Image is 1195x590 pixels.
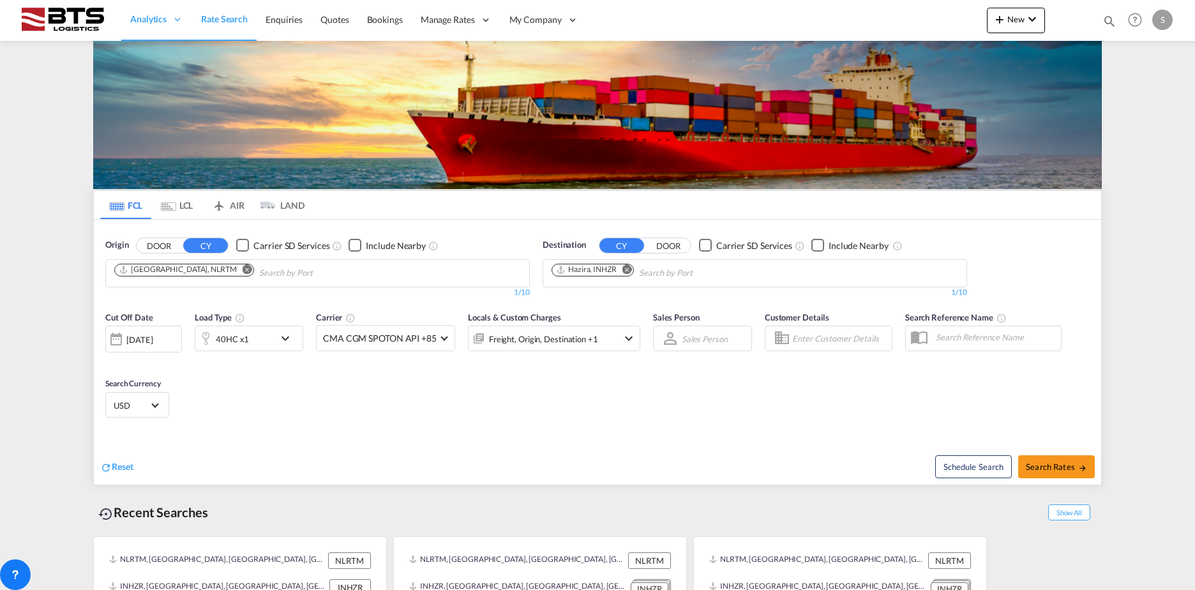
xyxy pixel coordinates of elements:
[320,14,349,25] span: Quotes
[119,264,239,275] div: Press delete to remove this chip.
[468,326,640,351] div: Freight Origin Destination Factory Stuffingicon-chevron-down
[100,460,133,474] div: icon-refreshReset
[409,552,625,569] div: NLRTM, Rotterdam, Netherlands, Western Europe, Europe
[119,264,237,275] div: Rotterdam, NLRTM
[556,264,617,275] div: Hazira, INHZR
[151,191,202,219] md-tab-item: LCL
[1152,10,1173,30] div: S
[349,239,426,252] md-checkbox: Checkbox No Ink
[1025,11,1040,27] md-icon: icon-chevron-down
[367,14,403,25] span: Bookings
[332,241,342,251] md-icon: Unchecked: Search for CY (Container Yard) services for all selected carriers.Checked : Search for...
[202,191,253,219] md-tab-item: AIR
[599,238,644,253] button: CY
[1018,455,1095,478] button: Search Ratesicon-arrow-right
[987,8,1045,33] button: icon-plus 400-fgNewicon-chevron-down
[1078,464,1087,473] md-icon: icon-arrow-right
[653,312,700,322] span: Sales Person
[556,264,619,275] div: Press delete to remove this chip.
[112,461,133,472] span: Reset
[646,238,691,253] button: DOOR
[709,552,925,569] div: NLRTM, Rotterdam, Netherlands, Western Europe, Europe
[316,312,356,322] span: Carrier
[236,239,329,252] md-checkbox: Checkbox No Ink
[992,11,1007,27] md-icon: icon-plus 400-fg
[105,312,153,322] span: Cut Off Date
[345,313,356,323] md-icon: The selected Trucker/Carrierwill be displayed in the rate results If the rates are from another f...
[266,14,303,25] span: Enquiries
[201,13,248,24] span: Rate Search
[639,263,760,284] input: Chips input.
[366,239,426,252] div: Include Nearby
[905,312,1007,322] span: Search Reference Name
[1026,462,1087,472] span: Search Rates
[792,329,888,348] input: Enter Customer Details
[1124,9,1152,32] div: Help
[137,238,181,253] button: DOOR
[105,351,115,368] md-datepicker: Select
[621,331,636,346] md-icon: icon-chevron-down
[680,329,729,348] md-select: Sales Person
[992,14,1040,24] span: New
[100,191,304,219] md-pagination-wrapper: Use the left and right arrow keys to navigate between tabs
[765,312,829,322] span: Customer Details
[211,198,227,208] md-icon: icon-airplane
[811,239,889,252] md-checkbox: Checkbox No Ink
[93,498,213,527] div: Recent Searches
[195,326,303,351] div: 40HC x1icon-chevron-down
[130,13,167,26] span: Analytics
[328,552,371,569] div: NLRTM
[278,331,299,346] md-icon: icon-chevron-down
[259,263,380,284] input: Chips input.
[109,552,325,569] div: NLRTM, Rotterdam, Netherlands, Western Europe, Europe
[929,328,1061,347] input: Search Reference Name
[428,241,439,251] md-icon: Unchecked: Ignores neighbouring ports when fetching rates.Checked : Includes neighbouring ports w...
[543,287,967,298] div: 1/10
[628,552,671,569] div: NLRTM
[928,552,971,569] div: NLRTM
[421,13,475,26] span: Manage Rates
[1048,504,1090,520] span: Show All
[509,13,562,26] span: My Company
[716,239,792,252] div: Carrier SD Services
[94,220,1101,485] div: OriginDOOR CY Checkbox No InkUnchecked: Search for CY (Container Yard) services for all selected ...
[100,191,151,219] md-tab-item: FCL
[235,313,245,323] md-icon: icon-information-outline
[126,334,153,345] div: [DATE]
[614,264,633,277] button: Remove
[195,312,245,322] span: Load Type
[216,330,249,348] div: 40HC x1
[550,260,765,284] md-chips-wrap: Chips container. Use arrow keys to select chips.
[1102,14,1116,28] md-icon: icon-magnify
[323,332,437,345] span: CMA CGM SPOTON API +85
[19,6,105,34] img: cdcc71d0be7811ed9adfbf939d2aa0e8.png
[112,260,386,284] md-chips-wrap: Chips container. Use arrow keys to select chips.
[935,455,1012,478] button: Note: By default Schedule search will only considerorigin ports, destination ports and cut off da...
[253,191,304,219] md-tab-item: LAND
[996,313,1007,323] md-icon: Your search will be saved by the below given name
[468,312,561,322] span: Locals & Custom Charges
[100,462,112,473] md-icon: icon-refresh
[699,239,792,252] md-checkbox: Checkbox No Ink
[105,326,182,352] div: [DATE]
[892,241,903,251] md-icon: Unchecked: Ignores neighbouring ports when fetching rates.Checked : Includes neighbouring ports w...
[489,330,598,348] div: Freight Origin Destination Factory Stuffing
[105,379,161,388] span: Search Currency
[253,239,329,252] div: Carrier SD Services
[105,239,128,252] span: Origin
[829,239,889,252] div: Include Nearby
[114,400,149,411] span: USD
[1124,9,1146,31] span: Help
[234,264,253,277] button: Remove
[1102,14,1116,33] div: icon-magnify
[112,396,162,414] md-select: Select Currency: $ USDUnited States Dollar
[93,41,1102,189] img: LCL+%26+FCL+BACKGROUND.png
[183,238,228,253] button: CY
[543,239,586,252] span: Destination
[105,287,530,298] div: 1/10
[795,241,805,251] md-icon: Unchecked: Search for CY (Container Yard) services for all selected carriers.Checked : Search for...
[98,506,114,522] md-icon: icon-backup-restore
